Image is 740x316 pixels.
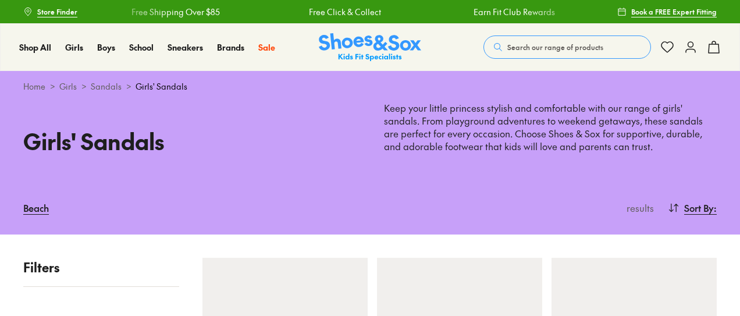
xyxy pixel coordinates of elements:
span: Shop All [19,41,51,53]
button: Sort By: [668,195,717,221]
button: Search our range of products [483,35,651,59]
a: Girls [65,41,83,54]
a: Shop All [19,41,51,54]
span: Girls' Sandals [136,80,187,93]
span: School [129,41,154,53]
span: : [714,201,717,215]
div: > > > [23,80,717,93]
a: Shoes & Sox [319,33,421,62]
p: Keep your little princess stylish and comfortable with our range of girls' sandals. From playgrou... [384,102,717,153]
a: Beach [23,195,49,221]
a: Free Shipping Over $85 [131,6,219,18]
span: Girls [65,41,83,53]
a: Free Click & Collect [308,6,380,18]
p: results [622,201,654,215]
a: Girls [59,80,77,93]
a: Sale [258,41,275,54]
span: Sale [258,41,275,53]
span: Sneakers [168,41,203,53]
span: Book a FREE Expert Fitting [631,6,717,17]
span: Store Finder [37,6,77,17]
img: SNS_Logo_Responsive.svg [319,33,421,62]
span: Search our range of products [507,42,603,52]
span: Brands [217,41,244,53]
p: Filters [23,258,179,277]
a: School [129,41,154,54]
span: Boys [97,41,115,53]
a: Store Finder [23,1,77,22]
a: Sneakers [168,41,203,54]
h1: Girls' Sandals [23,125,356,158]
span: Sort By [684,201,714,215]
a: Book a FREE Expert Fitting [617,1,717,22]
a: Home [23,80,45,93]
a: Earn Fit Club Rewards [472,6,554,18]
a: Sandals [91,80,122,93]
a: Brands [217,41,244,54]
a: Boys [97,41,115,54]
